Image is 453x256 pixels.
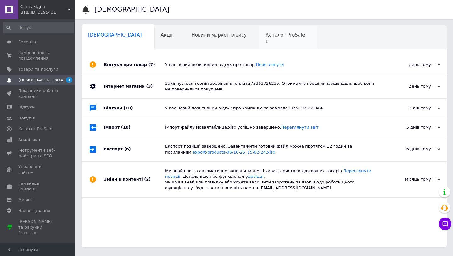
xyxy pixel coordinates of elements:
div: Зміни в контенті [104,162,165,197]
a: Переглянути [256,62,284,67]
div: Відгуки про товар [104,55,165,74]
div: У вас новий позитивний відгук про компанію за замовленням 365223466. [165,105,377,111]
span: Товари та послуги [18,67,58,72]
span: Відгуки [18,104,35,110]
span: (7) [148,62,155,67]
button: Чат з покупцем [439,218,451,230]
span: Замовлення та повідомлення [18,50,58,61]
span: Показники роботи компанії [18,88,58,99]
h1: [DEMOGRAPHIC_DATA] [94,6,170,13]
a: Переглянути позиції [165,168,371,179]
span: Інструменти веб-майстра та SEO [18,148,58,159]
span: СантехІдея [20,4,68,9]
div: Експорт позицій завершено. Завантажити готовий файл можна протягом 12 годин за посиланням: [165,143,377,155]
span: 1 [266,39,305,44]
div: Prom топ [18,230,58,236]
span: Каталог ProSale [18,126,52,132]
span: Аналітика [18,137,40,143]
span: Гаманець компанії [18,181,58,192]
span: Маркет [18,197,34,203]
span: [PERSON_NAME] та рахунки [18,219,58,236]
div: Закінчується термін зберігання оплати №363726235. Отримайте гроші якнайшвидше, щоб вони не поверн... [165,81,377,92]
div: Ми знайшли та автоматично заповнили деякі характеристики для ваших товарів. . Детальніше про функ... [165,168,377,191]
span: Налаштування [18,208,50,213]
span: Управління сайтом [18,164,58,175]
span: [DEMOGRAPHIC_DATA] [18,77,65,83]
span: (2) [144,177,151,182]
div: Ваш ID: 3195431 [20,9,75,15]
div: місяць тому [377,177,440,182]
div: день тому [377,62,440,67]
a: Переглянути звіт [281,125,319,130]
div: Відгуки [104,99,165,118]
span: Акції [161,32,173,38]
span: (10) [124,106,133,110]
span: 1 [66,77,72,83]
div: Імпорт файлу Новаятаблица.xlsx успішно завершено. [165,125,377,130]
span: Новини маркетплейсу [191,32,247,38]
div: 3 дні тому [377,105,440,111]
span: Каталог ProSale [266,32,305,38]
div: 5 днів тому [377,125,440,130]
div: день тому [377,84,440,89]
a: довідці [248,174,264,179]
span: [DEMOGRAPHIC_DATA] [88,32,142,38]
span: Головна [18,39,36,45]
span: (3) [146,84,153,89]
span: Покупці [18,115,35,121]
div: Імпорт [104,118,165,137]
div: Експорт [104,137,165,161]
div: 6 днів тому [377,146,440,152]
input: Пошук [3,22,74,33]
a: export-products-06-10-25_15-02-24.xlsx [193,150,275,154]
span: (10) [121,125,131,130]
div: У вас новий позитивний відгук про товар. [165,62,377,67]
span: (6) [124,147,131,151]
div: Інтернет магазин [104,74,165,98]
